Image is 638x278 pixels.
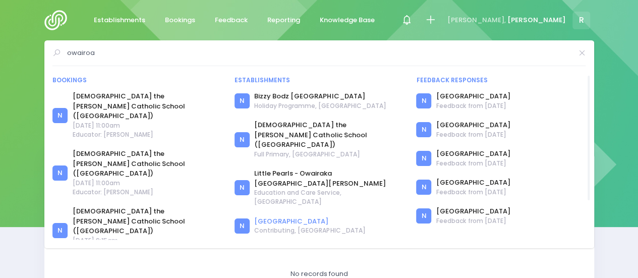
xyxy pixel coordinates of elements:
[416,180,431,195] div: N
[94,15,145,25] span: Establishments
[235,132,250,147] div: N
[254,91,386,101] a: Bizzy Bodz [GEOGRAPHIC_DATA]
[416,76,586,85] div: Feedback responses
[215,15,248,25] span: Feedback
[416,151,431,166] div: N
[254,169,403,188] a: Little Pearls - Owairaka [GEOGRAPHIC_DATA][PERSON_NAME]
[52,165,68,181] div: N
[235,93,250,108] div: N
[312,11,383,30] a: Knowledge Base
[572,12,590,29] span: R
[254,216,365,227] a: [GEOGRAPHIC_DATA]
[436,178,510,188] a: [GEOGRAPHIC_DATA]
[436,101,510,110] span: Feedback from [DATE]
[67,45,572,61] input: Search for anything (like establishments, bookings, or feedback)
[416,122,431,137] div: N
[436,216,510,226] span: Feedback from [DATE]
[447,15,506,25] span: [PERSON_NAME],
[207,11,256,30] a: Feedback
[436,120,510,130] a: [GEOGRAPHIC_DATA]
[259,11,309,30] a: Reporting
[254,226,365,235] span: Contributing, [GEOGRAPHIC_DATA]
[267,15,300,25] span: Reporting
[436,91,510,101] a: [GEOGRAPHIC_DATA]
[254,101,386,110] span: Holiday Programme, [GEOGRAPHIC_DATA]
[436,130,510,139] span: Feedback from [DATE]
[416,208,431,224] div: N
[52,76,222,85] div: Bookings
[507,15,566,25] span: [PERSON_NAME]
[44,10,73,30] img: Logo
[235,180,250,195] div: N
[254,150,403,159] span: Full Primary, [GEOGRAPHIC_DATA]
[436,159,510,168] span: Feedback from [DATE]
[73,91,222,121] a: [DEMOGRAPHIC_DATA] the [PERSON_NAME] Catholic School ([GEOGRAPHIC_DATA])
[157,11,204,30] a: Bookings
[436,149,510,159] a: [GEOGRAPHIC_DATA]
[235,218,250,234] div: N
[73,179,222,188] span: [DATE] 11:00am
[73,149,222,179] a: [DEMOGRAPHIC_DATA] the [PERSON_NAME] Catholic School ([GEOGRAPHIC_DATA])
[73,188,222,197] span: Educator: [PERSON_NAME]
[52,108,68,123] div: N
[52,223,68,238] div: N
[320,15,375,25] span: Knowledge Base
[254,120,403,150] a: [DEMOGRAPHIC_DATA] the [PERSON_NAME] Catholic School ([GEOGRAPHIC_DATA])
[86,11,154,30] a: Establishments
[235,76,404,85] div: Establishments
[73,130,222,139] span: Educator: [PERSON_NAME]
[436,188,510,197] span: Feedback from [DATE]
[436,206,510,216] a: [GEOGRAPHIC_DATA]
[165,15,195,25] span: Bookings
[73,121,222,130] span: [DATE] 11:00am
[416,93,431,108] div: N
[73,206,222,236] a: [DEMOGRAPHIC_DATA] the [PERSON_NAME] Catholic School ([GEOGRAPHIC_DATA])
[73,236,222,245] span: [DATE] 9:15am
[254,188,403,206] span: Education and Care Service, [GEOGRAPHIC_DATA]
